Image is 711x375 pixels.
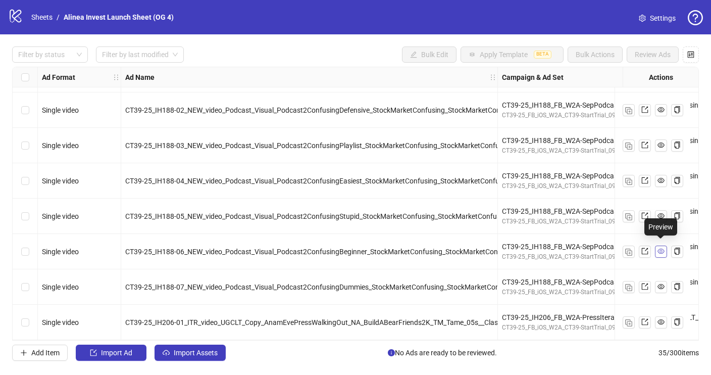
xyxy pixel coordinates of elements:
button: Configure table settings [683,46,699,63]
span: question-circle [688,10,703,25]
div: Resize Ad Name column [495,67,497,87]
span: No Ads are ready to be reviewed. [388,347,497,358]
button: Duplicate [623,281,635,293]
span: export [641,142,648,149]
span: export [641,177,648,184]
button: Duplicate [623,210,635,222]
button: Duplicate [623,175,635,187]
span: eye [657,142,665,149]
span: Add Item [31,349,60,357]
div: Preview [644,218,677,236]
a: Sheets [29,12,55,23]
strong: Ad Name [125,72,155,83]
span: CT39-25_IH188-02_NEW_video_Podcast_Visual_Podcast2ConfusingDefensive_StockMarketConfusing_StockMa... [125,106,615,114]
img: Duplicate [625,107,632,114]
span: eye [657,248,665,255]
li: / [57,12,60,23]
span: export [641,283,648,290]
span: copy [674,248,681,255]
a: Settings [631,10,684,26]
span: holder [489,74,496,81]
span: Single video [42,177,79,185]
div: Select row 35 [13,305,38,340]
span: holder [496,74,503,81]
button: Review Ads [627,46,679,63]
span: export [641,248,648,255]
span: eye [657,318,665,325]
span: Single video [42,283,79,291]
strong: Actions [649,72,673,83]
button: Duplicate [623,104,635,116]
img: Duplicate [625,284,632,291]
div: Select row 33 [13,234,38,269]
span: eye [657,106,665,113]
button: Add Item [12,345,68,361]
span: Single video [42,248,79,256]
span: export [641,212,648,219]
span: holder [113,74,120,81]
span: Single video [42,142,79,150]
span: Settings [650,13,676,24]
img: Duplicate [625,213,632,220]
div: Resize Ad Format column [118,67,121,87]
a: Alinea Invest Launch Sheet (OG 4) [62,12,176,23]
span: export [641,318,648,325]
img: Duplicate [625,319,632,326]
span: control [687,51,694,58]
span: copy [674,106,681,113]
div: Select row 29 [13,92,38,128]
span: copy [674,142,681,149]
strong: Ad Format [42,72,75,83]
strong: Campaign & Ad Set [502,72,564,83]
div: Select row 32 [13,199,38,234]
span: import [90,349,97,356]
span: CT39-25_IH188-06_NEW_video_Podcast_Visual_Podcast2ConfusingBeginner_StockMarketConfusing_StockMar... [125,248,612,256]
span: Import Ad [101,349,132,357]
button: Bulk Actions [568,46,623,63]
button: Duplicate [623,139,635,152]
span: Single video [42,106,79,114]
div: Select all rows [13,67,38,87]
img: Duplicate [625,178,632,185]
img: Duplicate [625,249,632,256]
span: eye [657,177,665,184]
button: Duplicate [623,316,635,329]
span: export [641,106,648,113]
span: copy [674,318,681,325]
button: Apply TemplateBETA [461,46,564,63]
span: CT39-25_IH188-05_NEW_video_Podcast_Visual_Podcast2ConfusingStupid_StockMarketConfusing_StockMarke... [125,212,604,220]
span: plus [20,349,27,356]
div: Select row 34 [13,269,38,305]
button: Import Ad [76,345,146,361]
img: Duplicate [625,143,632,150]
span: cloud-upload [163,349,170,356]
span: eye [657,212,665,219]
span: eye [657,283,665,290]
span: Single video [42,318,79,326]
span: 35 / 300 items [658,347,699,358]
span: Single video [42,212,79,220]
span: holder [120,74,127,81]
span: CT39-25_IH188-04_NEW_video_Podcast_Visual_Podcast2ConfusingEasiest_StockMarketConfusing_StockMark... [125,177,607,185]
div: Select row 31 [13,163,38,199]
span: copy [674,177,681,184]
span: CT39-25_IH206-01_ITR_video_UGCLT_Copy_AnamEvePressWalkingOut_NA_BuildABearFriends2K_TM_Tame_05s__... [125,318,515,326]
button: Duplicate [623,246,635,258]
span: copy [674,283,681,290]
span: info-circle [388,349,395,356]
div: Select row 30 [13,128,38,163]
span: setting [639,15,646,22]
span: Import Assets [174,349,218,357]
span: copy [674,212,681,219]
button: Import Assets [155,345,226,361]
button: Bulk Edit [402,46,456,63]
span: CT39-25_IH188-03_NEW_video_Podcast_Visual_Podcast2ConfusingPlaylist_StockMarketConfusing_StockMar... [125,142,607,150]
span: CT39-25_IH188-07_NEW_video_Podcast_Visual_Podcast2ConfusingDummies_StockMarketConfusing_StockMark... [125,283,614,291]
